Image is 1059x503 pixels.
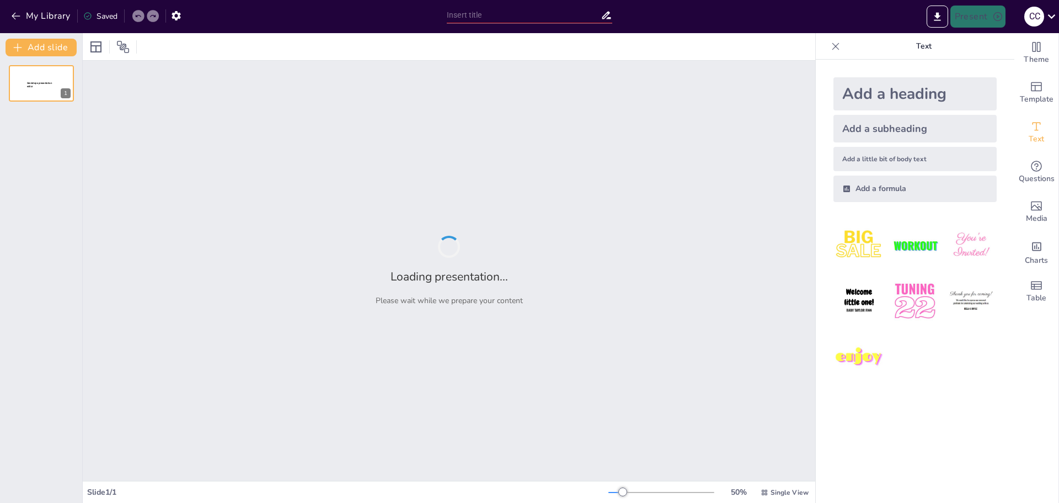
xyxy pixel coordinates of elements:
[6,39,77,56] button: Add slide
[771,488,809,497] span: Single View
[1014,73,1058,113] div: Add ready made slides
[27,82,52,88] span: Sendsteps presentation editor
[1014,232,1058,272] div: Add charts and graphs
[1024,7,1044,27] div: C C
[833,332,885,383] img: 7.jpeg
[1029,133,1044,145] span: Text
[927,6,948,28] button: Export to PowerPoint
[9,65,74,102] div: 1
[87,487,608,497] div: Slide 1 / 1
[889,220,940,271] img: 2.jpeg
[1026,213,1047,225] span: Media
[833,77,997,110] div: Add a heading
[833,220,885,271] img: 1.jpeg
[844,33,1003,60] p: Text
[725,487,752,497] div: 50 %
[833,176,997,202] div: Add a formula
[116,40,130,54] span: Position
[376,295,523,306] p: Please wait while we prepare your content
[1025,255,1048,267] span: Charts
[61,88,71,98] div: 1
[833,147,997,171] div: Add a little bit of body text
[833,115,997,142] div: Add a subheading
[87,38,105,56] div: Layout
[391,269,508,284] h2: Loading presentation...
[945,276,997,327] img: 6.jpeg
[1014,272,1058,311] div: Add a table
[1024,54,1049,66] span: Theme
[1020,93,1053,105] span: Template
[447,7,601,23] input: Insert title
[1014,33,1058,73] div: Change the overall theme
[833,276,885,327] img: 4.jpeg
[1014,192,1058,232] div: Add images, graphics, shapes or video
[950,6,1005,28] button: Present
[1014,113,1058,152] div: Add text boxes
[8,7,75,25] button: My Library
[83,11,117,22] div: Saved
[1014,152,1058,192] div: Get real-time input from your audience
[1024,6,1044,28] button: C C
[889,276,940,327] img: 5.jpeg
[1019,173,1055,185] span: Questions
[1026,292,1046,304] span: Table
[945,220,997,271] img: 3.jpeg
